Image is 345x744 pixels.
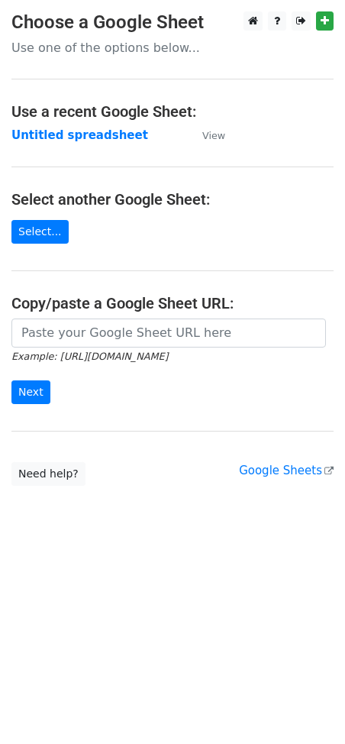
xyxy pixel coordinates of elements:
a: Select... [11,220,69,244]
small: View [202,130,225,141]
a: Need help? [11,462,85,486]
h3: Choose a Google Sheet [11,11,334,34]
h4: Select another Google Sheet: [11,190,334,209]
h4: Use a recent Google Sheet: [11,102,334,121]
a: Untitled spreadsheet [11,128,148,142]
a: Google Sheets [239,464,334,477]
input: Paste your Google Sheet URL here [11,319,326,348]
small: Example: [URL][DOMAIN_NAME] [11,351,168,362]
p: Use one of the options below... [11,40,334,56]
input: Next [11,380,50,404]
a: View [187,128,225,142]
h4: Copy/paste a Google Sheet URL: [11,294,334,312]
